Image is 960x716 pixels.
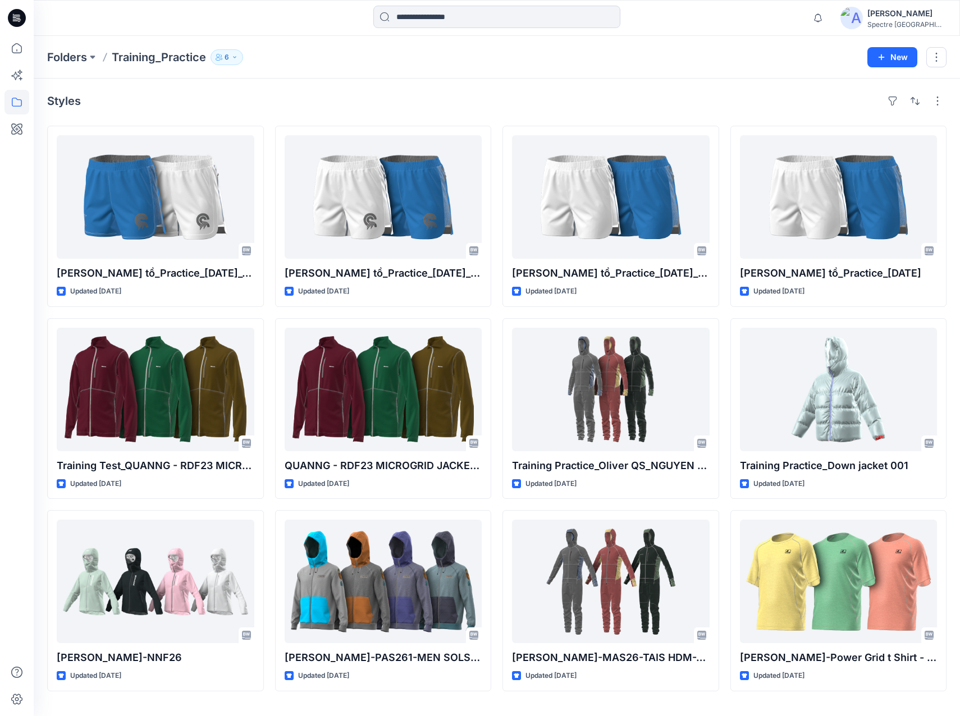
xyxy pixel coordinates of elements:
p: Updated [DATE] [525,478,577,490]
a: Quang tồ_Practice_4Sep2025_v3 [57,135,254,259]
div: [PERSON_NAME] [867,7,946,20]
p: [PERSON_NAME] tồ_Practice_[DATE]_Artworks v2 [285,265,482,281]
p: Updated [DATE] [70,670,121,682]
p: [PERSON_NAME]-Power Grid t Shirt - test [740,650,938,665]
a: Quang tồ_Practice_4Sep2025 [740,135,938,259]
a: Quang tồ_Practice_4Sep2025_Artworks [512,135,710,259]
p: Updated [DATE] [753,286,804,297]
p: [PERSON_NAME]-NNF26 [57,650,254,665]
div: Spectre [GEOGRAPHIC_DATA] [867,20,946,29]
a: NGUYEN DUC-MAS26-TAIS HDM-Aenergy_FL T-SHIRT Men-FFINITY PANTS M-TEST [512,520,710,643]
p: Updated [DATE] [70,286,121,297]
a: HOA PHAM-PAS261-MEN SOLSCAPE ACTIVE [285,520,482,643]
p: [PERSON_NAME] tồ_Practice_[DATE]_Artworks [512,265,710,281]
p: QUANNG - RDF23 MICROGRID JACKET MEN [285,458,482,474]
p: [PERSON_NAME]-PAS261-MEN SOLSCAPE ACTIVE [285,650,482,665]
a: Training Practice_Down jacket 001 [740,328,938,451]
p: Training Practice_Oliver QS_NGUYEN DUC-MAS26-TAIS HDM-Aenergy_FL T-SHIRT Men-FFINITY PANTS M-TEST [512,458,710,474]
button: 6 [211,49,243,65]
p: [PERSON_NAME] tồ_Practice_[DATE] [740,265,938,281]
p: Updated [DATE] [70,478,121,490]
p: Updated [DATE] [525,286,577,297]
p: Training Practice_Down jacket 001 [740,458,938,474]
p: [PERSON_NAME]-MAS26-TAIS HDM-Aenergy_FL T-SHIRT Men-FFINITY PANTS M-TEST [512,650,710,665]
a: Quang tồ_Practice_4Sep2025_Artworks v2 [285,135,482,259]
p: Updated [DATE] [298,478,349,490]
a: Hoa Nguyen-NNF26 [57,520,254,643]
p: 6 [225,51,229,63]
a: Folders [47,49,87,65]
h4: Styles [47,94,81,108]
p: Updated [DATE] [753,478,804,490]
a: Training Practice_Oliver QS_NGUYEN DUC-MAS26-TAIS HDM-Aenergy_FL T-SHIRT Men-FFINITY PANTS M-TEST [512,328,710,451]
p: Training Test_QUANNG - RDF23 MICROGRID JACKET MEN [57,458,254,474]
p: Training_Practice [112,49,206,65]
img: avatar [840,7,863,29]
p: Updated [DATE] [298,670,349,682]
p: [PERSON_NAME] tồ_Practice_[DATE]_v3 [57,265,254,281]
p: Updated [DATE] [753,670,804,682]
a: QUANNG - RDF23 MICROGRID JACKET MEN [285,328,482,451]
p: Updated [DATE] [525,670,577,682]
a: Nguyen Phuong-Power Grid t Shirt - test [740,520,938,643]
a: Training Test_QUANNG - RDF23 MICROGRID JACKET MEN [57,328,254,451]
p: Updated [DATE] [298,286,349,297]
button: New [867,47,917,67]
